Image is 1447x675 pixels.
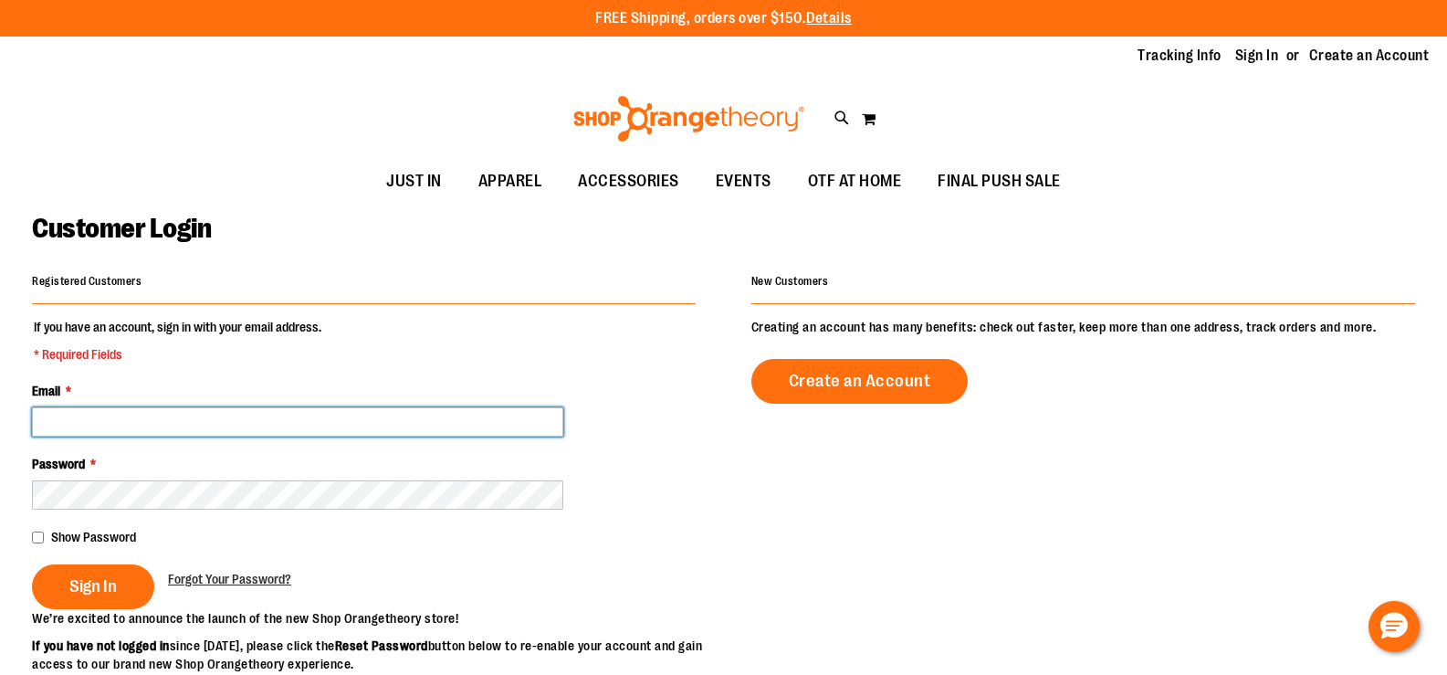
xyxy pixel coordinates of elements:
span: OTF AT HOME [808,161,902,202]
strong: If you have not logged in [32,638,170,653]
a: Forgot Your Password? [168,570,291,588]
a: OTF AT HOME [790,161,920,203]
img: Shop Orangetheory [571,96,807,142]
a: Details [806,10,852,26]
span: Customer Login [32,213,211,244]
span: APPAREL [478,161,542,202]
span: Create an Account [789,371,931,391]
span: EVENTS [716,161,771,202]
a: EVENTS [697,161,790,203]
span: JUST IN [386,161,442,202]
strong: Registered Customers [32,275,142,288]
a: JUST IN [368,161,460,203]
p: We’re excited to announce the launch of the new Shop Orangetheory store! [32,609,724,628]
a: ACCESSORIES [560,161,697,203]
span: Show Password [51,530,136,544]
span: Password [32,457,85,471]
button: Sign In [32,564,154,609]
span: Forgot Your Password? [168,572,291,586]
p: Creating an account has many benefits: check out faster, keep more than one address, track orders... [751,318,1415,336]
legend: If you have an account, sign in with your email address. [32,318,323,364]
a: Create an Account [1309,46,1430,66]
span: Email [32,384,60,398]
span: Sign In [69,576,117,596]
a: APPAREL [460,161,561,203]
p: since [DATE], please click the button below to re-enable your account and gain access to our bran... [32,637,724,673]
span: ACCESSORIES [578,161,679,202]
strong: New Customers [751,275,829,288]
span: * Required Fields [34,345,321,364]
strong: Reset Password [335,638,428,653]
p: FREE Shipping, orders over $150. [595,8,852,29]
a: Tracking Info [1138,46,1222,66]
a: Create an Account [751,359,969,404]
a: FINAL PUSH SALE [919,161,1079,203]
a: Sign In [1235,46,1279,66]
button: Hello, have a question? Let’s chat. [1368,601,1420,652]
span: FINAL PUSH SALE [938,161,1061,202]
